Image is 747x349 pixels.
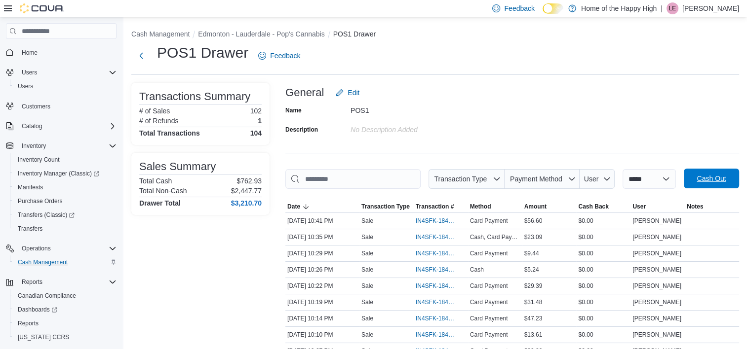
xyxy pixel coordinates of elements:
span: Card Payment [470,249,508,257]
span: Transaction Type [361,203,410,210]
div: $0.00 [576,247,630,259]
span: Purchase Orders [14,195,117,207]
span: Cash [470,266,484,274]
span: Reports [18,319,39,327]
span: Catalog [22,122,42,130]
button: Inventory [18,140,50,152]
h4: Total Transactions [139,129,200,137]
button: User [630,201,685,212]
button: Catalog [18,120,46,132]
a: Transfers [14,223,46,235]
span: Card Payment [470,298,508,306]
button: Users [10,79,120,93]
button: Amount [522,201,577,212]
div: [DATE] 10:35 PM [285,231,359,243]
div: $0.00 [576,313,630,324]
div: $0.00 [576,264,630,276]
span: $13.61 [524,331,543,339]
h3: Sales Summary [139,161,216,173]
a: Transfers (Classic) [14,209,79,221]
h6: # of Sales [139,107,170,115]
span: $5.24 [524,266,539,274]
div: [DATE] 10:14 PM [285,313,359,324]
span: Catalog [18,120,117,132]
span: Users [22,69,37,76]
span: $9.44 [524,249,539,257]
button: Canadian Compliance [10,289,120,303]
button: Next [131,46,151,66]
h3: Transactions Summary [139,91,250,103]
span: IN4SFK-18465391 [416,331,456,339]
p: Sale [361,266,373,274]
div: $0.00 [576,296,630,308]
span: Dashboards [14,304,117,315]
button: Edmonton - Lauderdale - Pop's Cannabis [198,30,324,38]
button: Cash Out [684,169,739,188]
p: Sale [361,217,373,225]
span: Dashboards [18,306,57,314]
button: Manifests [10,180,120,194]
span: [US_STATE] CCRS [18,333,69,341]
button: Inventory Count [10,153,120,167]
span: IN4SFK-18465518 [416,266,456,274]
span: [PERSON_NAME] [632,233,681,241]
button: Cash Management [10,255,120,269]
span: Transfers [18,225,42,233]
a: Manifests [14,181,47,193]
button: Payment Method [505,169,580,189]
p: $762.93 [236,177,262,185]
button: IN4SFK-18465404 [416,313,466,324]
button: Catalog [2,119,120,133]
span: [PERSON_NAME] [632,217,681,225]
button: Purchase Orders [10,194,120,208]
div: [DATE] 10:19 PM [285,296,359,308]
button: Cash Management [131,30,190,38]
span: $31.48 [524,298,543,306]
span: [PERSON_NAME] [632,314,681,322]
a: Home [18,47,41,59]
button: IN4SFK-18465518 [416,264,466,276]
h4: 104 [250,129,262,137]
span: Washington CCRS [14,331,117,343]
p: 102 [250,107,262,115]
button: Method [468,201,522,212]
button: Notes [685,201,739,212]
span: Inventory Count [14,154,117,166]
span: IN4SFK-18465483 [416,282,456,290]
span: Amount [524,203,547,210]
span: $23.09 [524,233,543,241]
h6: Total Non-Cash [139,187,187,195]
label: Description [285,126,318,134]
span: LE [669,2,676,14]
h4: $3,210.70 [231,199,262,207]
span: Manifests [14,181,117,193]
p: $2,447.77 [231,187,262,195]
button: Users [2,66,120,79]
span: IN4SFK-18465404 [416,314,456,322]
span: Cash Management [14,256,117,268]
span: Canadian Compliance [18,292,76,300]
span: IN4SFK-18465592 [416,233,456,241]
span: Feedback [504,3,534,13]
button: POS1 Drawer [333,30,376,38]
div: [DATE] 10:26 PM [285,264,359,276]
span: Reports [22,278,42,286]
a: Feedback [254,46,304,66]
a: Inventory Manager (Classic) [14,168,103,179]
span: Card Payment [470,314,508,322]
span: Transfers (Classic) [18,211,75,219]
span: Cash Back [578,203,608,210]
p: Sale [361,314,373,322]
button: Date [285,201,359,212]
div: [DATE] 10:10 PM [285,329,359,341]
div: $0.00 [576,231,630,243]
span: Inventory Manager (Classic) [18,170,99,177]
span: [PERSON_NAME] [632,266,681,274]
p: 1 [258,117,262,125]
button: [US_STATE] CCRS [10,330,120,344]
a: Users [14,80,37,92]
a: Inventory Manager (Classic) [10,167,120,180]
span: Card Payment [470,331,508,339]
div: [DATE] 10:22 PM [285,280,359,292]
span: Date [287,203,300,210]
